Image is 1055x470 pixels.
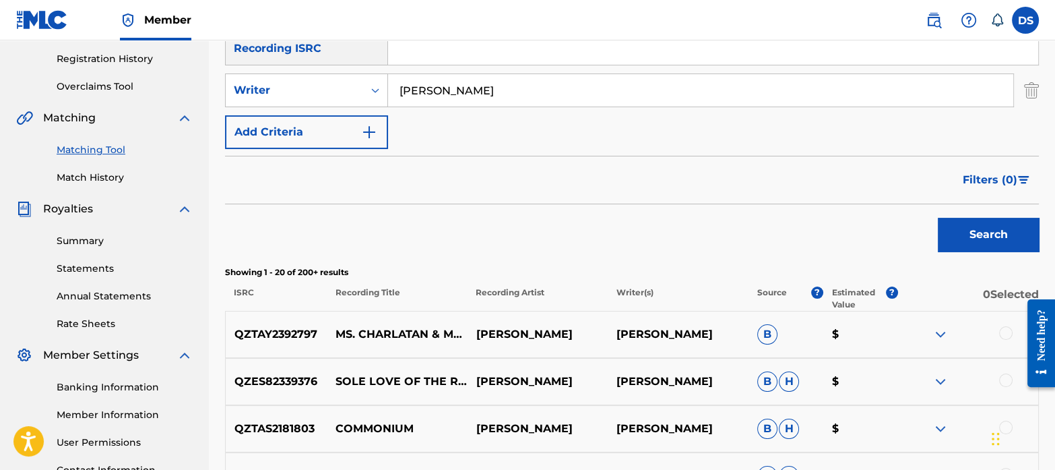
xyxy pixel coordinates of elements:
[757,324,777,345] span: B
[757,419,777,439] span: B
[608,421,748,437] p: [PERSON_NAME]
[57,289,193,303] a: Annual Statements
[144,12,191,28] span: Member
[467,287,608,311] p: Recording Artist
[327,374,468,390] p: SOLE LOVE OF THE RAW SOUL
[898,287,1039,311] p: 0 Selected
[1012,7,1039,34] div: User Menu
[832,287,886,311] p: Estimated Value
[811,287,823,299] span: ?
[779,372,799,392] span: H
[57,52,193,66] a: Registration History
[326,287,467,311] p: Recording Title
[1018,176,1029,184] img: filter
[823,421,898,437] p: $
[757,287,787,311] p: Source
[57,317,193,331] a: Rate Sheets
[608,326,748,343] p: [PERSON_NAME]
[963,172,1017,188] span: Filters ( 0 )
[16,201,32,217] img: Royalties
[177,347,193,363] img: expand
[468,326,608,343] p: [PERSON_NAME]
[226,374,327,390] p: QZES82339376
[225,115,388,149] button: Add Criteria
[327,421,468,437] p: COMMONIUM
[177,201,193,217] img: expand
[57,436,193,450] a: User Permissions
[990,13,1004,27] div: Notifications
[932,374,949,390] img: expand
[57,171,193,185] a: Match History
[823,374,898,390] p: $
[779,419,799,439] span: H
[926,12,942,28] img: search
[43,201,93,217] span: Royalties
[225,287,326,311] p: ISRC
[992,419,1000,459] div: Drag
[468,421,608,437] p: [PERSON_NAME]
[988,405,1055,470] iframe: Chat Widget
[938,218,1039,252] button: Search
[1017,289,1055,397] iframe: Resource Center
[955,163,1039,197] button: Filters (0)
[57,80,193,94] a: Overclaims Tool
[226,326,327,343] p: QZTAY2392797
[608,374,748,390] p: [PERSON_NAME]
[823,326,898,343] p: $
[932,421,949,437] img: expand
[961,12,977,28] img: help
[234,82,355,98] div: Writer
[16,10,68,30] img: MLC Logo
[57,234,193,248] a: Summary
[57,262,193,276] a: Statements
[226,421,327,437] p: QZTAS2181803
[177,110,193,126] img: expand
[57,380,193,394] a: Banking Information
[468,374,608,390] p: [PERSON_NAME]
[1024,74,1039,107] img: Delete Criterion
[886,287,898,299] span: ?
[57,408,193,422] a: Member Information
[43,110,96,126] span: Matching
[43,347,139,363] span: Member Settings
[608,287,748,311] p: Writer(s)
[225,266,1039,278] p: Showing 1 - 20 of 200+ results
[57,143,193,157] a: Matching Tool
[757,372,777,392] span: B
[920,7,947,34] a: Public Search
[955,7,982,34] div: Help
[932,326,949,343] img: expand
[327,326,468,343] p: MS. CHARLATAN & MR. [GEOGRAPHIC_DATA]
[16,347,32,363] img: Member Settings
[361,124,377,140] img: 9d2ae6d4665cec9f34b9.svg
[16,110,33,126] img: Matching
[120,12,136,28] img: Top Rightsholder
